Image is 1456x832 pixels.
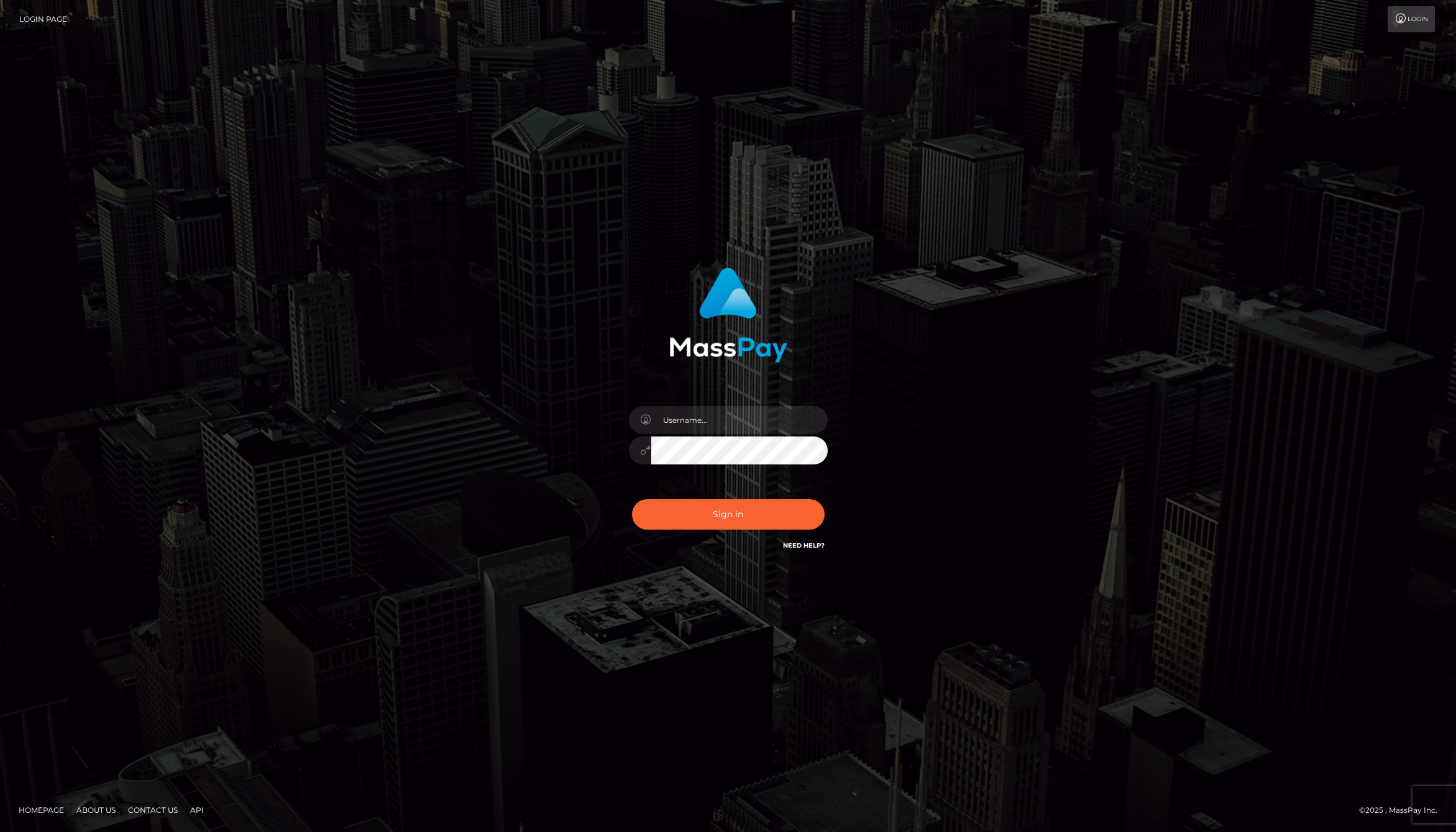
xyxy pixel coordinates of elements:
img: MassPay Login [669,268,787,363]
div: © 2025 , MassPay Inc. [1359,803,1447,817]
a: Contact Us [123,800,183,820]
a: Homepage [14,800,69,820]
a: Login Page [19,6,67,32]
button: Sign in [632,499,825,530]
a: Login [1388,6,1435,32]
input: Username... [651,406,828,434]
a: About Us [71,800,121,820]
a: API [185,800,209,820]
a: Need Help? [783,541,825,549]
